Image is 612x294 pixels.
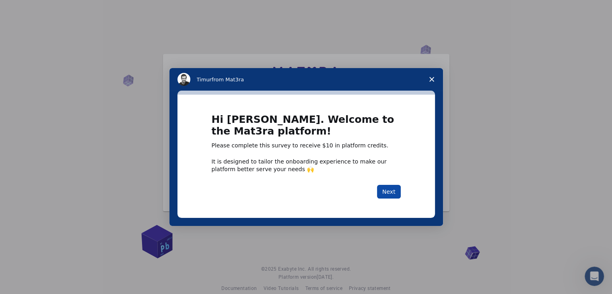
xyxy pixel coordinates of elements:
[212,158,401,172] div: It is designed to tailor the onboarding experience to make our platform better serve your needs 🙌
[177,73,190,86] img: Profile image for Timur
[212,142,401,150] div: Please complete this survey to receive $10 in platform credits.
[212,77,244,83] span: from Mat3ra
[16,6,45,13] span: Soporte
[197,77,212,83] span: Timur
[420,68,443,91] span: Close survey
[377,185,401,199] button: Next
[212,114,401,142] h1: Hi [PERSON_NAME]. Welcome to the Mat3ra platform!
